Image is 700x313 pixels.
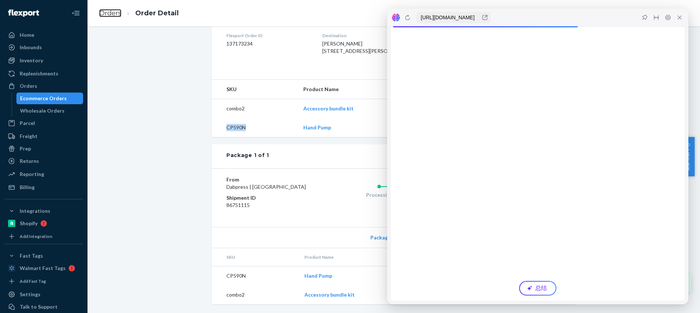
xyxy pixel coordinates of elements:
[4,130,83,142] a: Freight
[135,9,179,17] a: Order Detail
[20,207,50,215] div: Integrations
[303,124,331,130] a: Hand Pump
[226,32,311,39] dt: Flexport Order ID
[4,232,83,241] a: Add Integration
[212,266,299,286] td: CP590N
[20,57,43,64] div: Inventory
[20,184,35,191] div: Billing
[20,233,52,239] div: Add Integration
[99,9,121,17] a: Orders
[226,176,314,183] dt: From
[212,118,297,137] td: CP590N
[20,157,39,165] div: Returns
[304,273,332,279] a: Hand Pump
[4,218,83,229] a: Shopify
[4,250,83,262] button: Fast Tags
[212,248,299,266] th: SKU
[4,155,83,167] a: Returns
[4,262,83,274] a: Walmart Fast Tags
[20,278,46,284] div: Add Fast Tag
[370,234,411,241] span: Package History
[4,42,83,53] a: Inbounds
[20,44,42,51] div: Inbounds
[20,70,58,77] div: Replenishments
[299,248,434,266] th: Product Name
[656,6,671,20] button: Open notifications
[16,93,83,104] a: Ecommerce Orders
[4,289,83,300] a: Settings
[4,29,83,41] a: Home
[4,181,83,193] a: Billing
[20,145,31,152] div: Prep
[20,120,35,127] div: Parcel
[226,202,314,209] dd: 86751115
[226,194,314,202] dt: Shipment ID
[8,9,39,17] img: Flexport logo
[4,205,83,217] button: Integrations
[20,31,34,39] div: Home
[343,191,416,199] div: Processing
[212,80,297,99] th: SKU
[4,168,83,180] a: Reporting
[20,95,67,102] div: Ecommerce Orders
[640,6,655,20] button: Open Search Box
[672,6,687,20] button: Open account menu
[20,82,37,90] div: Orders
[269,152,561,161] div: 2 SKUs 2 Units
[20,133,38,140] div: Freight
[322,32,458,39] dt: Destination
[4,117,83,129] a: Parcel
[20,265,66,272] div: Walmart Fast Tags
[212,285,299,304] td: combo2
[20,220,38,227] div: Shopify
[4,277,83,286] a: Add Fast Tag
[226,184,306,190] span: Dabpress | [GEOGRAPHIC_DATA]
[297,80,431,99] th: Product Name
[4,143,83,154] a: Prep
[69,6,83,20] button: Close Navigation
[304,292,355,298] a: Accessory bundle kit
[20,291,40,298] div: Settings
[4,301,83,313] a: Talk to Support
[322,40,410,54] span: [PERSON_NAME] [STREET_ADDRESS][PERSON_NAME]
[20,107,65,114] div: Wholesale Orders
[4,80,83,92] a: Orders
[20,252,43,259] div: Fast Tags
[4,55,83,66] a: Inventory
[93,3,184,24] ol: breadcrumbs
[226,40,311,47] dd: 137173234
[4,68,83,79] a: Replenishments
[303,105,354,111] a: Accessory bundle kit
[20,303,58,310] div: Talk to Support
[226,152,269,161] div: Package 1 of 1
[212,99,297,118] td: combo2
[16,105,83,117] a: Wholesale Orders
[20,171,44,178] div: Reporting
